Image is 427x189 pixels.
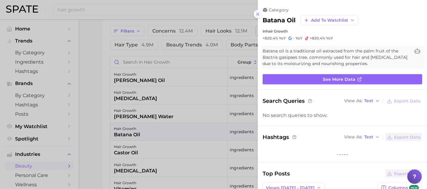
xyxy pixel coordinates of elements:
[293,36,295,40] span: -
[263,97,313,105] span: Search Queries
[385,97,422,105] button: Export Data
[385,133,422,141] button: Export Data
[296,36,302,41] span: YoY
[279,36,286,41] span: YoY
[263,169,290,178] span: Top Posts
[263,48,410,67] span: Batana oil is a traditional oil extracted from the palm fruit of the Bactris gasipaes tree, commo...
[263,17,296,24] h2: batana oil
[300,15,358,25] button: Add to Watchlist
[263,29,422,33] div: in
[310,36,325,40] span: +820.4%
[263,36,278,40] span: +820.4%
[394,99,421,104] span: Export Data
[343,97,381,105] button: View AsText
[343,133,381,141] button: View AsText
[364,135,373,139] span: Text
[323,77,355,82] span: See more data
[344,135,362,139] span: View As
[269,7,289,13] span: category
[364,99,373,102] span: Text
[394,171,421,176] span: Export Data
[263,112,422,118] div: No search queries to show.
[311,18,348,23] span: Add to Watchlist
[344,99,362,102] span: View As
[266,29,288,33] span: hair growth
[263,74,422,84] a: See more data
[394,135,421,140] span: Export Data
[326,36,333,41] span: YoY
[385,169,422,178] button: Export Data
[263,133,297,141] span: Hashtags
